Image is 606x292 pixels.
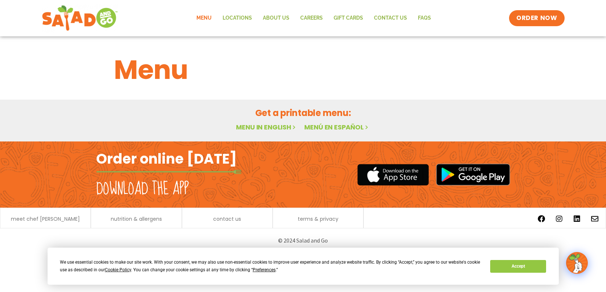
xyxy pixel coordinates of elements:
div: We use essential cookies to make our site work. With your consent, we may also use non-essential ... [60,259,481,274]
a: Careers [295,10,328,27]
a: Menu [191,10,217,27]
img: google_play [436,164,510,185]
a: Locations [217,10,257,27]
a: Menú en español [304,123,370,132]
a: Contact Us [369,10,412,27]
button: Accept [490,260,546,273]
span: ORDER NOW [516,14,557,23]
span: Preferences [253,267,276,272]
img: appstore [357,163,429,187]
img: fork [96,170,241,174]
nav: Menu [191,10,436,27]
a: GIFT CARDS [328,10,369,27]
a: Menu in English [236,123,297,132]
a: FAQs [412,10,436,27]
img: wpChatIcon [567,253,587,273]
div: Cookie Consent Prompt [48,248,559,285]
a: nutrition & allergens [111,216,162,221]
a: meet chef [PERSON_NAME] [11,216,80,221]
img: new-SAG-logo-768×292 [42,4,118,33]
a: About Us [257,10,295,27]
a: contact us [213,216,241,221]
a: ORDER NOW [509,10,564,26]
h2: Order online [DATE] [96,150,237,168]
span: Cookie Policy [105,267,131,272]
p: © 2024 Salad and Go [100,236,507,245]
a: terms & privacy [298,216,338,221]
h1: Menu [114,50,492,89]
h2: Download the app [96,179,189,199]
h2: Get a printable menu: [114,107,492,119]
